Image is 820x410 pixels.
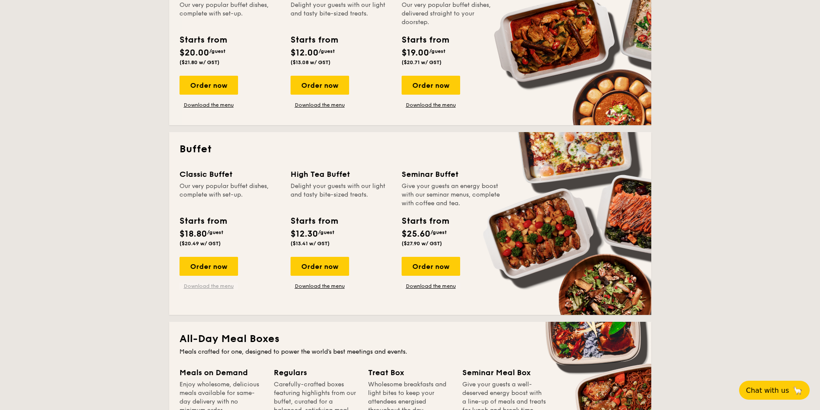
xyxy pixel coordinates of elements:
[291,34,337,46] div: Starts from
[291,257,349,276] div: Order now
[402,76,460,95] div: Order now
[179,182,280,208] div: Our very popular buffet dishes, complete with set-up.
[291,59,331,65] span: ($13.08 w/ GST)
[179,367,263,379] div: Meals on Demand
[402,59,442,65] span: ($20.71 w/ GST)
[319,48,335,54] span: /guest
[402,240,442,247] span: ($27.90 w/ GST)
[179,1,280,27] div: Our very popular buffet dishes, complete with set-up.
[291,168,391,180] div: High Tea Buffet
[179,348,641,356] div: Meals crafted for one, designed to power the world's best meetings and events.
[209,48,226,54] span: /guest
[291,76,349,95] div: Order now
[402,168,502,180] div: Seminar Buffet
[291,102,349,108] a: Download the menu
[792,385,803,395] span: 🦙
[402,48,429,58] span: $19.00
[179,76,238,95] div: Order now
[402,102,460,108] a: Download the menu
[368,367,452,379] div: Treat Box
[179,257,238,276] div: Order now
[318,229,334,235] span: /guest
[402,1,502,27] div: Our very popular buffet dishes, delivered straight to your doorstep.
[429,48,446,54] span: /guest
[179,332,641,346] h2: All-Day Meal Boxes
[430,229,447,235] span: /guest
[291,240,330,247] span: ($13.41 w/ GST)
[402,229,430,239] span: $25.60
[207,229,223,235] span: /guest
[179,34,226,46] div: Starts from
[179,229,207,239] span: $18.80
[179,142,641,156] h2: Buffet
[739,381,810,400] button: Chat with us🦙
[291,215,337,228] div: Starts from
[179,240,221,247] span: ($20.49 w/ GST)
[402,182,502,208] div: Give your guests an energy boost with our seminar menus, complete with coffee and tea.
[402,283,460,290] a: Download the menu
[291,229,318,239] span: $12.30
[291,48,319,58] span: $12.00
[291,182,391,208] div: Delight your guests with our light and tasty bite-sized treats.
[179,48,209,58] span: $20.00
[402,215,449,228] div: Starts from
[179,59,220,65] span: ($21.80 w/ GST)
[291,283,349,290] a: Download the menu
[291,1,391,27] div: Delight your guests with our light and tasty bite-sized treats.
[179,102,238,108] a: Download the menu
[746,386,789,395] span: Chat with us
[179,168,280,180] div: Classic Buffet
[179,215,226,228] div: Starts from
[462,367,546,379] div: Seminar Meal Box
[402,257,460,276] div: Order now
[274,367,358,379] div: Regulars
[402,34,449,46] div: Starts from
[179,283,238,290] a: Download the menu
